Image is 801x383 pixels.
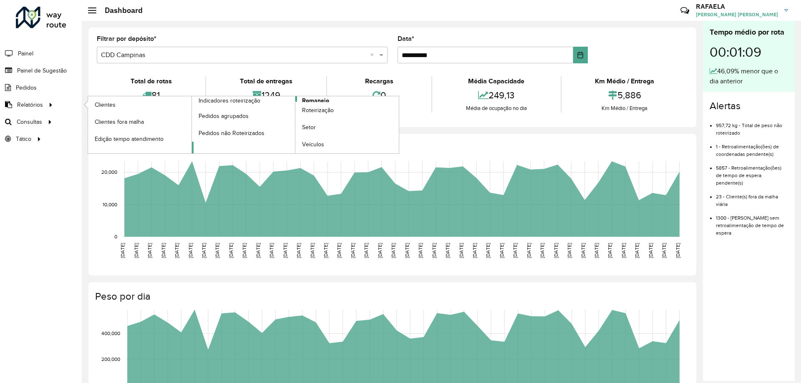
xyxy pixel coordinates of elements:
a: Romaneio [192,96,399,153]
text: [DATE] [282,243,288,258]
div: Total de rotas [99,76,203,86]
text: [DATE] [445,243,450,258]
div: 0 [329,86,429,104]
li: 23 - Cliente(s) fora da malha viária [716,187,788,208]
span: Painel [18,49,33,58]
span: Tático [16,135,31,143]
text: [DATE] [567,243,572,258]
a: Pedidos não Roteirizados [192,125,295,141]
span: Relatórios [17,100,43,109]
text: [DATE] [323,243,328,258]
text: [DATE] [661,243,667,258]
text: [DATE] [553,243,559,258]
div: 46,09% menor que o dia anterior [710,66,788,86]
text: 200,000 [101,356,120,362]
text: [DATE] [201,243,207,258]
div: 81 [99,86,203,104]
text: [DATE] [269,243,274,258]
text: [DATE] [336,243,342,258]
text: [DATE] [255,243,261,258]
a: Contato Rápido [676,2,694,20]
div: Total de entregas [208,76,324,86]
a: Setor [295,119,399,136]
button: Choose Date [573,47,588,63]
span: Pedidos agrupados [199,112,249,120]
li: 1300 - [PERSON_NAME] sem retroalimentação de tempo de espera [716,208,788,237]
text: [DATE] [648,243,653,258]
div: Km Médio / Entrega [564,76,686,86]
div: Tempo médio por rota [710,27,788,38]
text: [DATE] [228,243,234,258]
text: [DATE] [310,243,315,258]
h4: Peso por dia [95,290,688,303]
span: Romaneio [302,96,329,105]
text: [DATE] [485,243,491,258]
span: Clear all [370,50,377,60]
text: [DATE] [147,243,152,258]
text: [DATE] [242,243,247,258]
text: [DATE] [174,243,179,258]
text: [DATE] [431,243,437,258]
text: [DATE] [499,243,504,258]
span: Clientes [95,100,116,109]
text: 10,000 [103,202,117,207]
a: Clientes fora malha [88,113,191,130]
text: [DATE] [526,243,531,258]
span: Edição tempo atendimento [95,135,164,143]
span: Clientes fora malha [95,118,144,126]
li: 5857 - Retroalimentação(ões) de tempo de espera pendente(s) [716,158,788,187]
div: Média de ocupação no dia [434,104,558,113]
span: Roteirização [302,106,334,115]
text: [DATE] [296,243,301,258]
a: Veículos [295,136,399,153]
span: [PERSON_NAME] [PERSON_NAME] [696,11,778,18]
li: 957,72 kg - Total de peso não roteirizado [716,115,788,137]
text: [DATE] [363,243,369,258]
div: Média Capacidade [434,76,558,86]
h4: Alertas [710,100,788,112]
li: 1 - Retroalimentação(ões) de coordenadas pendente(s) [716,137,788,158]
text: [DATE] [418,243,423,258]
h2: Dashboard [96,6,143,15]
a: Roteirização [295,102,399,119]
span: Pedidos [16,83,37,92]
span: Setor [302,123,316,132]
text: [DATE] [472,243,477,258]
div: Km Médio / Entrega [564,104,686,113]
div: 00:01:09 [710,38,788,66]
text: 400,000 [101,331,120,336]
text: [DATE] [607,243,612,258]
a: Indicadores roteirização [88,96,295,153]
span: Painel de Sugestão [17,66,67,75]
a: Clientes [88,96,191,113]
text: [DATE] [404,243,410,258]
label: Filtrar por depósito [97,34,156,44]
text: [DATE] [594,243,599,258]
div: 1249 [208,86,324,104]
text: [DATE] [634,243,640,258]
a: Pedidos agrupados [192,108,295,124]
span: Indicadores roteirização [199,96,260,105]
span: Consultas [17,118,42,126]
text: [DATE] [377,243,383,258]
text: [DATE] [390,243,396,258]
a: Edição tempo atendimento [88,130,191,147]
text: [DATE] [161,243,166,258]
text: [DATE] [350,243,355,258]
div: 5,886 [564,86,686,104]
text: [DATE] [188,243,193,258]
text: [DATE] [539,243,545,258]
span: Pedidos não Roteirizados [199,129,264,138]
text: [DATE] [120,243,125,258]
h3: RAFAELA [696,3,778,10]
text: 0 [114,234,117,239]
text: [DATE] [621,243,626,258]
text: [DATE] [580,243,586,258]
text: [DATE] [133,243,139,258]
text: 20,000 [101,170,117,175]
label: Data [398,34,414,44]
text: [DATE] [458,243,464,258]
text: [DATE] [675,243,680,258]
div: 249,13 [434,86,558,104]
div: Recargas [329,76,429,86]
